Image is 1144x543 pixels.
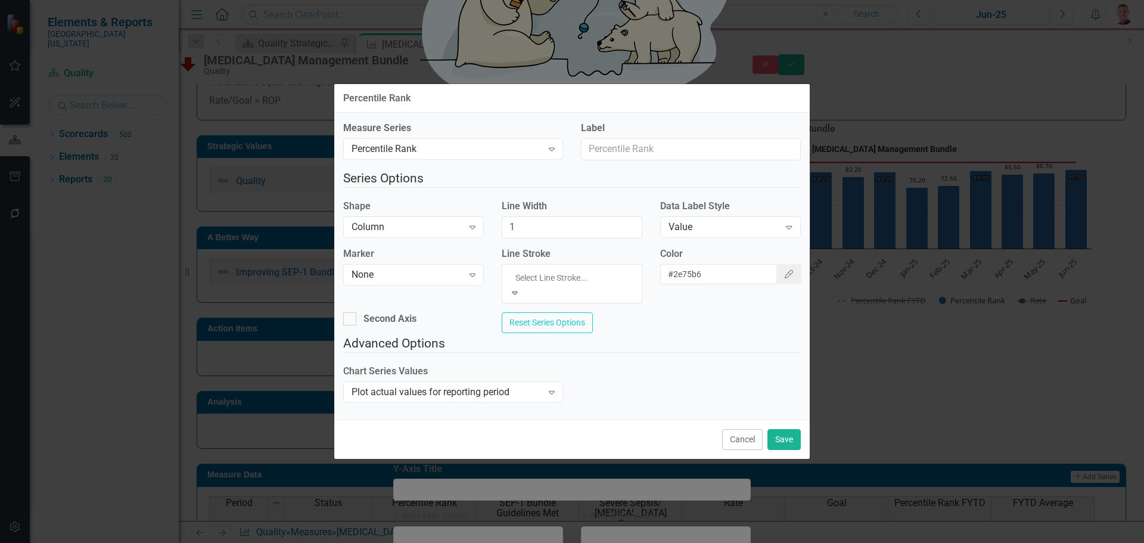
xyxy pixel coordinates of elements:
legend: Advanced Options [343,334,801,353]
legend: Series Options [343,169,801,188]
input: Chart Default [660,264,778,284]
input: Percentile Rank [581,138,801,160]
label: Line Width [502,200,642,213]
label: Chart Series Values [343,365,563,378]
input: Chart Default [502,216,642,238]
button: Reset Series Options [502,312,593,333]
label: Marker [343,247,484,261]
label: Data Label Style [660,200,801,213]
label: Label [581,122,801,135]
button: Save [767,429,801,450]
div: Second Axis [363,312,416,326]
label: Shape [343,200,484,213]
div: Plot actual values for reporting period [352,386,542,399]
label: Color [660,247,801,261]
div: None [352,268,463,281]
label: Line Stroke [502,247,642,261]
button: Cancel [722,429,763,450]
label: Measure Series [343,122,563,135]
div: Percentile Rank [352,142,542,156]
div: Percentile Rank [343,93,411,104]
div: Value [669,221,780,234]
div: Column [352,221,463,234]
